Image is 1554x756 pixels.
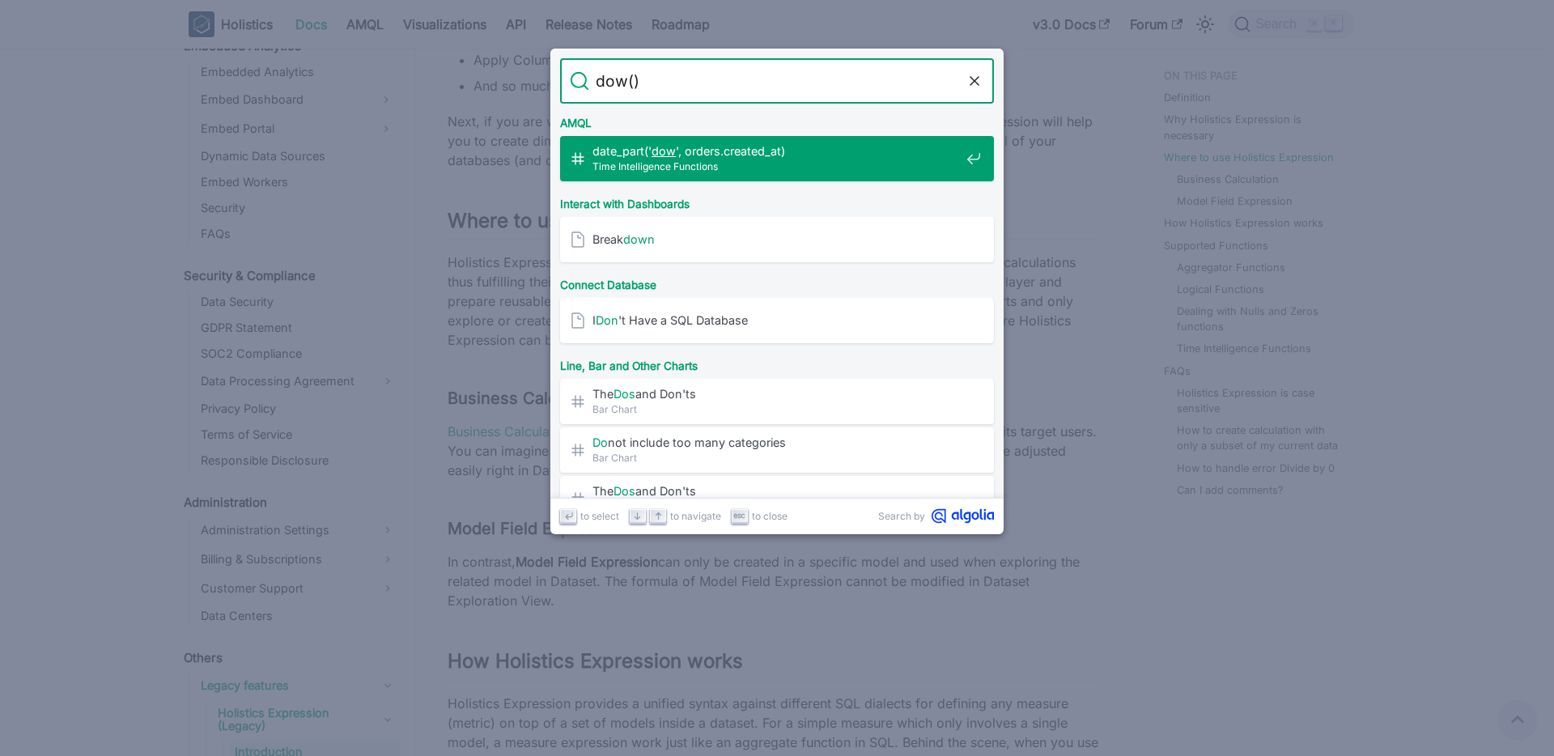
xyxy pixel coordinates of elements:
div: AMQL [557,104,997,136]
div: Line, Bar and Other Charts [557,346,997,379]
span: to close [752,508,788,524]
input: Search docs [589,58,965,104]
svg: Enter key [563,510,575,522]
span: Bar Chart [592,401,960,417]
span: Time Intelligence Functions [592,159,960,174]
span: date_part(' ', orders.created_at) [592,143,960,159]
button: Clear the query [965,71,984,91]
a: date_part('dow', orders.created_at)Time Intelligence Functions [560,136,994,181]
svg: Arrow down [631,510,643,522]
svg: Escape key [733,510,745,522]
mark: Dos [614,484,635,498]
mark: down [623,232,655,246]
div: Interact with Dashboards [557,185,997,217]
mark: Dos [614,387,635,401]
mark: dow [652,144,676,158]
span: I 't Have a SQL Database [592,312,960,328]
span: to select [580,508,619,524]
span: Search by [878,508,925,524]
a: IDon't Have a SQL Database [560,298,994,343]
span: Bar Chart [592,450,960,465]
a: TheDosand Don'ts​Pie Chart & Donut Chart [560,476,994,521]
svg: Algolia [932,508,994,524]
mark: Don [596,313,618,327]
span: not include too many categories​ [592,435,960,450]
mark: Do [592,435,608,449]
a: Search byAlgolia [878,508,994,524]
a: Donot include too many categories​Bar Chart [560,427,994,473]
span: The and Don'ts​ [592,386,960,401]
a: TheDosand Don'ts​Bar Chart [560,379,994,424]
svg: Arrow up [652,510,664,522]
div: Connect Database [557,265,997,298]
span: to navigate [670,508,721,524]
a: Breakdown [560,217,994,262]
span: Break [592,231,960,247]
span: The and Don'ts​ [592,483,960,499]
